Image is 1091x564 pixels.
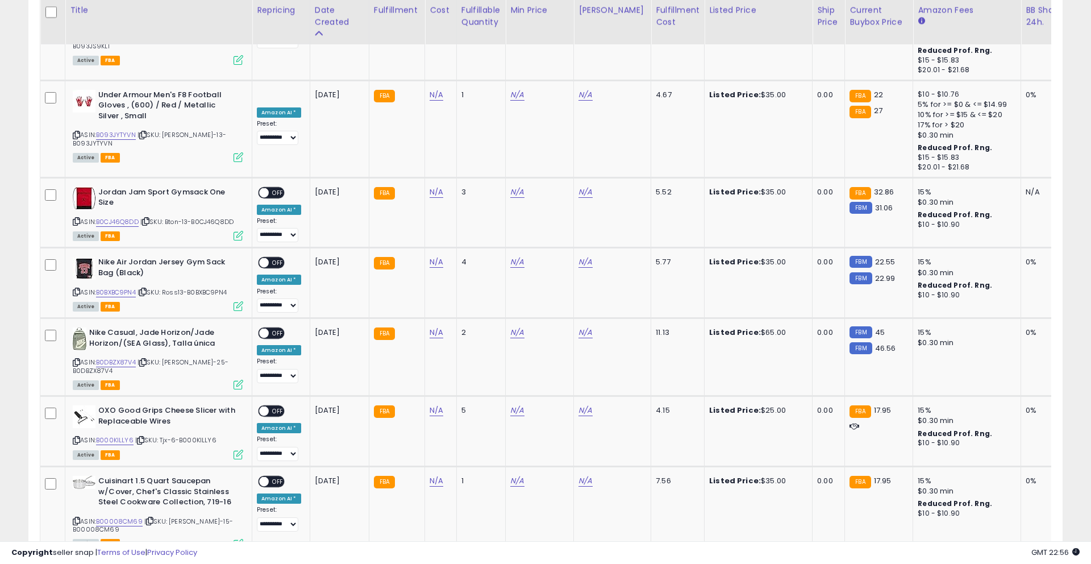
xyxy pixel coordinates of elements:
[874,405,892,416] span: 17.95
[656,405,696,416] div: 4.15
[269,329,287,338] span: OFF
[850,106,871,118] small: FBA
[140,217,234,226] span: | SKU: Bton-13-B0CJ46Q8DD
[510,327,524,338] a: N/A
[709,4,807,16] div: Listed Price
[850,90,871,102] small: FBA
[315,257,360,267] div: [DATE]
[73,90,243,161] div: ASIN:
[73,539,99,549] span: All listings currently available for purchase on Amazon
[257,107,301,118] div: Amazon AI *
[70,4,247,16] div: Title
[510,4,569,16] div: Min Price
[709,90,803,100] div: $35.00
[89,327,227,351] b: Nike Casual, Jade Horizon/Jade Horizon/(SEA Glass), Talla única
[461,327,497,338] div: 2
[817,327,836,338] div: 0.00
[101,153,120,163] span: FBA
[918,143,992,152] b: Reduced Prof. Rng.
[461,90,497,100] div: 1
[315,4,364,28] div: Date Created
[918,268,1012,278] div: $0.30 min
[257,4,305,16] div: Repricing
[918,405,1012,416] div: 15%
[257,275,301,285] div: Amazon AI *
[430,405,443,416] a: N/A
[918,338,1012,348] div: $0.30 min
[374,327,395,340] small: FBA
[850,476,871,488] small: FBA
[269,407,287,416] span: OFF
[918,438,1012,448] div: $10 - $10.90
[73,130,226,147] span: | SKU: [PERSON_NAME]-13-B093JYTYVN
[73,476,95,489] img: 31dQcUI6I9L._SL40_.jpg
[510,475,524,487] a: N/A
[11,547,53,558] strong: Copyright
[374,4,420,16] div: Fulfillment
[73,56,99,65] span: All listings currently available for purchase on Amazon
[918,45,992,55] b: Reduced Prof. Rng.
[850,342,872,354] small: FBM
[1026,327,1063,338] div: 0%
[918,486,1012,496] div: $0.30 min
[269,188,287,197] span: OFF
[96,217,139,227] a: B0CJ46Q8DD
[1031,547,1080,558] span: 2025-08-14 22:56 GMT
[510,405,524,416] a: N/A
[656,327,696,338] div: 11.13
[875,343,896,354] span: 46.56
[709,475,761,486] b: Listed Price:
[656,90,696,100] div: 4.67
[98,90,236,125] b: Under Armour Men's F8 Football Gloves , (600) / Red / Metallic Silver , Small
[461,187,497,197] div: 3
[578,89,592,101] a: N/A
[875,327,885,338] span: 45
[918,257,1012,267] div: 15%
[315,187,360,197] div: [DATE]
[73,476,243,548] div: ASIN:
[101,302,120,312] span: FBA
[374,257,395,269] small: FBA
[374,476,395,488] small: FBA
[510,256,524,268] a: N/A
[918,120,1012,130] div: 17% for > $20
[578,186,592,198] a: N/A
[656,4,699,28] div: Fulfillment Cost
[850,4,908,28] div: Current Buybox Price
[1026,476,1063,486] div: 0%
[73,302,99,312] span: All listings currently available for purchase on Amazon
[918,110,1012,120] div: 10% for >= $15 & <= $20
[101,231,120,241] span: FBA
[850,202,872,214] small: FBM
[461,476,497,486] div: 1
[817,187,836,197] div: 0.00
[73,517,233,534] span: | SKU: [PERSON_NAME]-15-B00008CM69
[850,256,872,268] small: FBM
[374,90,395,102] small: FBA
[874,475,892,486] span: 17.95
[257,217,301,243] div: Preset:
[709,476,803,486] div: $35.00
[461,4,501,28] div: Fulfillable Quantity
[918,220,1012,230] div: $10 - $10.90
[101,56,120,65] span: FBA
[709,405,803,416] div: $25.00
[98,476,236,511] b: Cuisinart 1.5 Quart Saucepan w/Cover, Chef's Classic Stainless Steel Cookware Collection, 719-16
[430,4,452,16] div: Cost
[101,539,120,549] span: FBA
[96,517,143,526] a: B00008CM69
[73,450,99,460] span: All listings currently available for purchase on Amazon
[918,4,1016,16] div: Amazon Fees
[96,130,136,140] a: B093JYTYVN
[918,153,1012,163] div: $15 - $15.83
[918,499,992,508] b: Reduced Prof. Rng.
[850,187,871,200] small: FBA
[257,345,301,355] div: Amazon AI *
[874,89,883,100] span: 22
[850,405,871,418] small: FBA
[850,326,872,338] small: FBM
[73,380,99,390] span: All listings currently available for purchase on Amazon
[918,429,992,438] b: Reduced Prof. Rng.
[430,475,443,487] a: N/A
[874,186,894,197] span: 32.86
